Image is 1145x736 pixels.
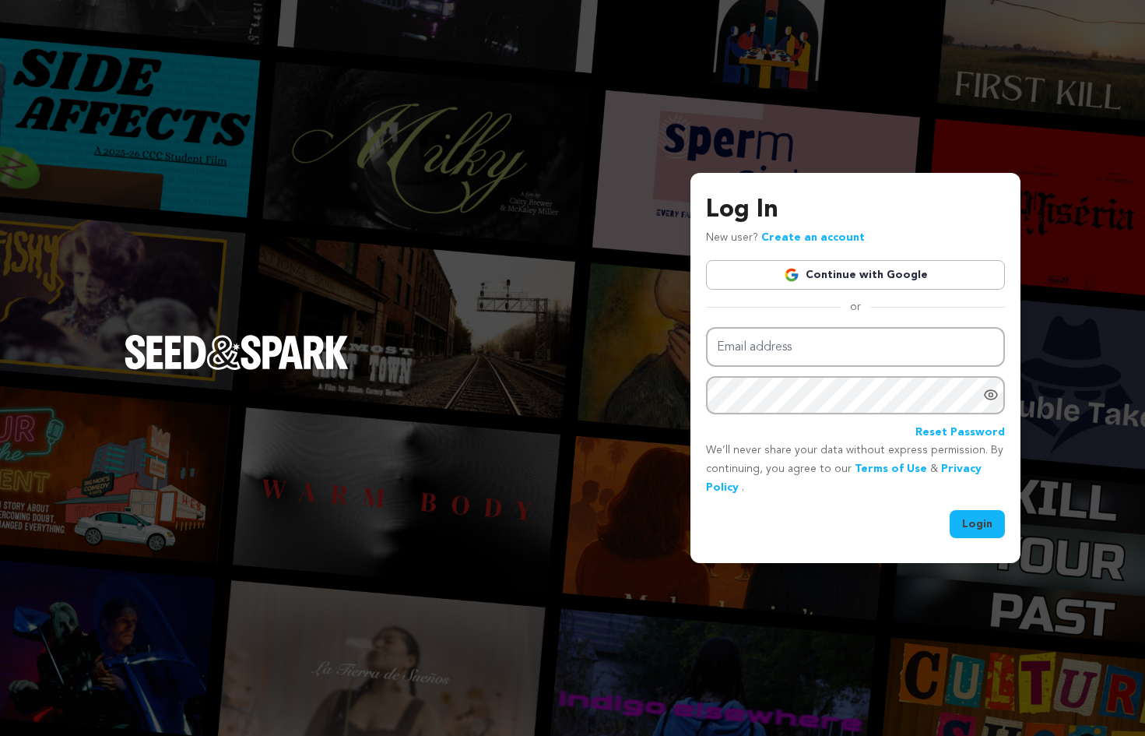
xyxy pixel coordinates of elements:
[915,424,1005,442] a: Reset Password
[983,387,999,403] a: Show password as plain text. Warning: this will display your password on the screen.
[125,335,349,400] a: Seed&Spark Homepage
[706,260,1005,290] a: Continue with Google
[950,510,1005,538] button: Login
[841,299,870,315] span: or
[855,463,927,474] a: Terms of Use
[761,232,865,243] a: Create an account
[706,229,865,248] p: New user?
[706,192,1005,229] h3: Log In
[784,267,799,283] img: Google logo
[706,327,1005,367] input: Email address
[706,463,982,493] a: Privacy Policy
[125,335,349,369] img: Seed&Spark Logo
[706,442,1005,497] p: We’ll never share your data without express permission. By continuing, you agree to our & .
